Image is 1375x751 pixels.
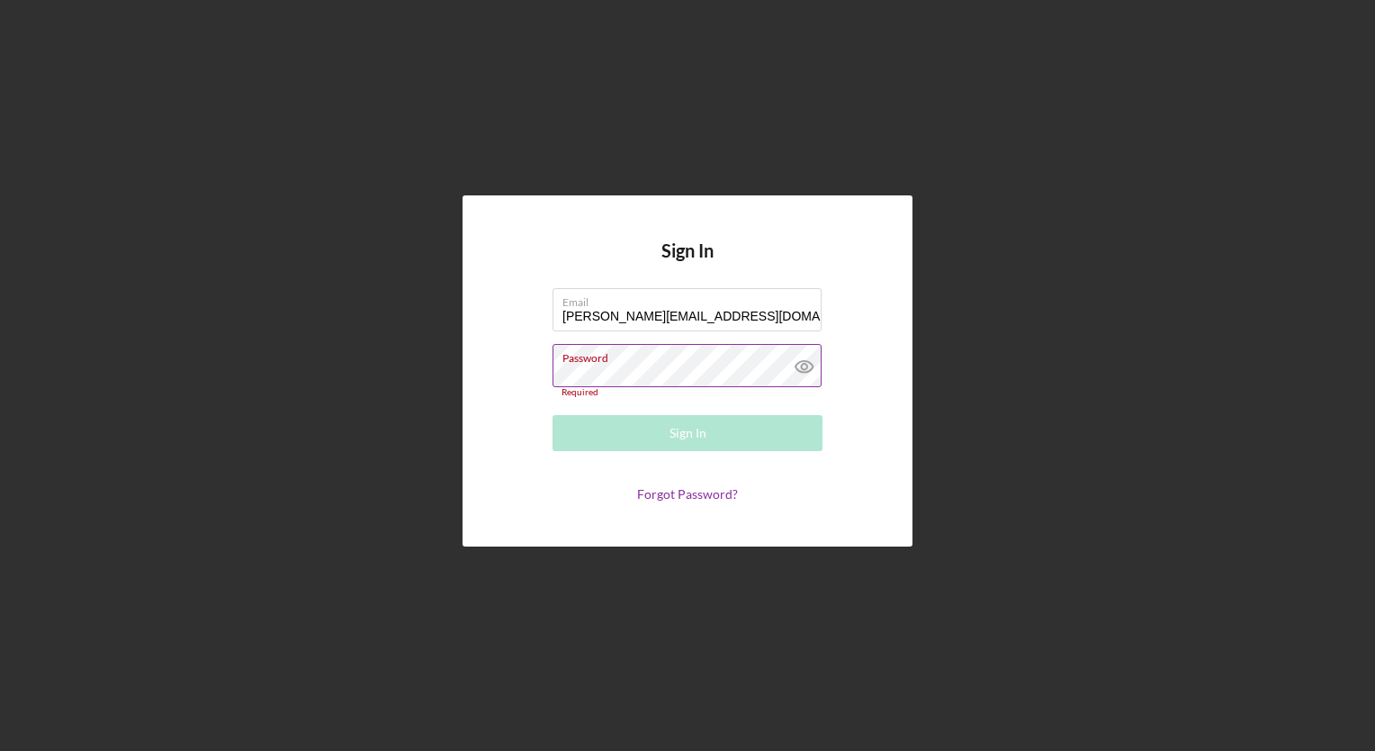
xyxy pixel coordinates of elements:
button: Sign In [553,415,822,451]
div: Required [553,387,822,398]
div: Sign In [670,415,706,451]
label: Email [562,289,822,309]
h4: Sign In [661,240,714,288]
a: Forgot Password? [637,486,738,502]
label: Password [562,345,822,365]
